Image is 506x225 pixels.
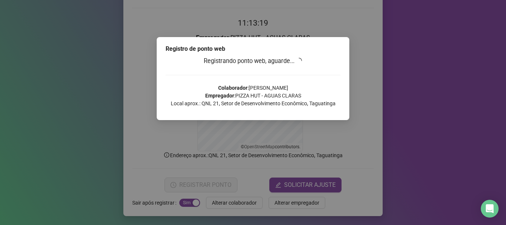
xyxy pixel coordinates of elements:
[205,93,234,99] strong: Empregador
[166,44,340,53] div: Registro de ponto web
[481,200,499,218] div: Open Intercom Messenger
[166,56,340,66] h3: Registrando ponto web, aguarde...
[296,58,302,64] span: loading
[166,84,340,107] p: : [PERSON_NAME] : PIZZA HUT - AGUAS CLARAS Local aprox.: QNL 21, Setor de Desenvolvimento Econômi...
[218,85,247,91] strong: Colaborador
